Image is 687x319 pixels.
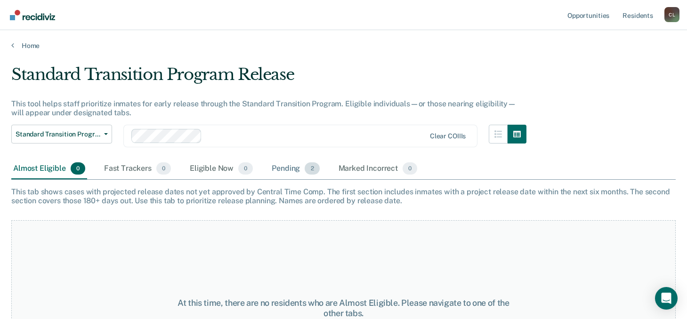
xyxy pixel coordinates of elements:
[11,159,87,179] div: Almost Eligible0
[156,162,171,175] span: 0
[11,99,526,117] div: This tool helps staff prioritize inmates for early release through the Standard Transition Progra...
[11,125,112,144] button: Standard Transition Program Release
[178,298,509,318] div: At this time, there are no residents who are Almost Eligible. Please navigate to one of the other...
[655,287,678,310] div: Open Intercom Messenger
[270,159,321,179] div: Pending2
[403,162,417,175] span: 0
[16,130,100,138] span: Standard Transition Program Release
[11,41,676,50] a: Home
[10,10,55,20] img: Recidiviz
[430,132,466,140] div: Clear COIIIs
[337,159,420,179] div: Marked Incorrect0
[305,162,319,175] span: 2
[11,187,676,205] div: This tab shows cases with projected release dates not yet approved by Central Time Comp. The firs...
[102,159,173,179] div: Fast Trackers0
[664,7,679,22] button: Profile dropdown button
[71,162,85,175] span: 0
[11,65,526,92] div: Standard Transition Program Release
[238,162,253,175] span: 0
[188,159,255,179] div: Eligible Now0
[664,7,679,22] div: C L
